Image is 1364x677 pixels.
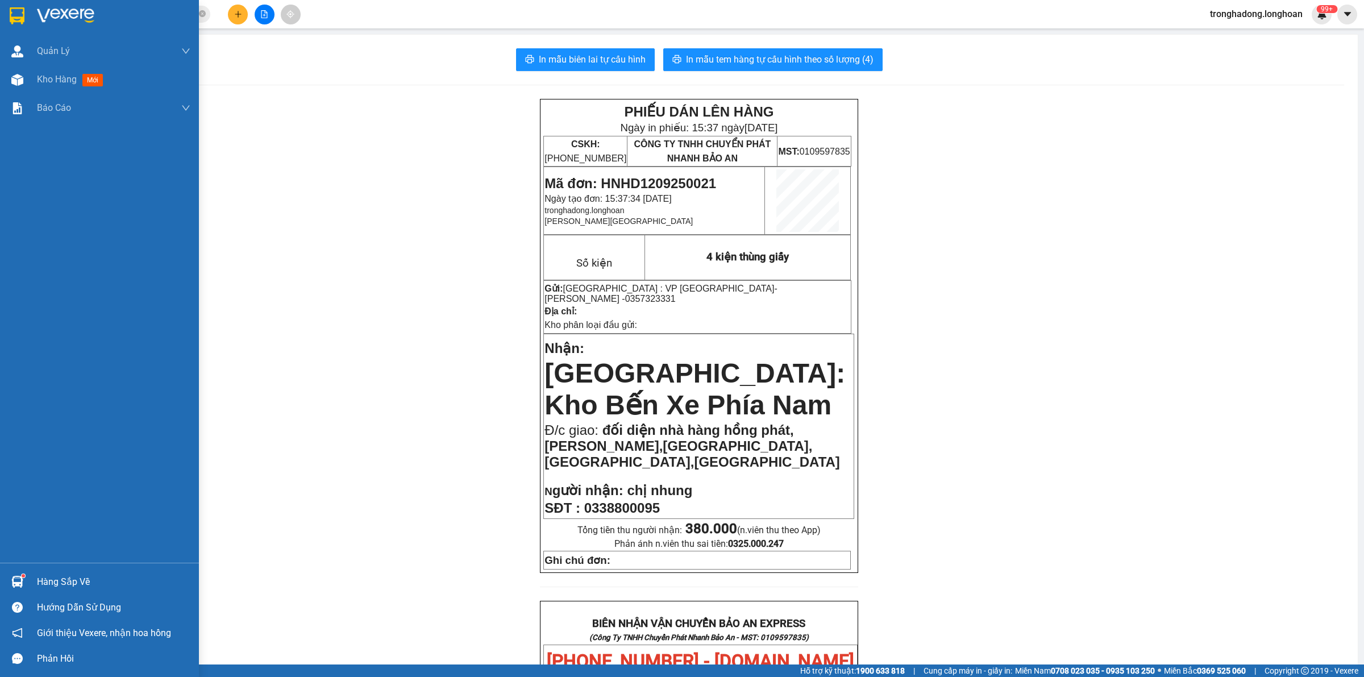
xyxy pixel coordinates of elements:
[281,5,301,24] button: aim
[614,538,784,549] span: Phản ánh n.viên thu sai tiền:
[624,104,774,119] strong: PHIẾU DÁN LÊN HÀNG
[80,5,230,20] strong: PHIẾU DÁN LÊN HÀNG
[592,617,805,630] strong: BIÊN NHẬN VẬN CHUYỂN BẢO AN EXPRESS
[37,626,171,640] span: Giới thiệu Vexere, nhận hoa hồng
[12,628,23,638] span: notification
[778,147,799,156] strong: MST:
[571,139,600,149] strong: CSKH:
[90,39,227,59] span: CÔNG TY TNHH CHUYỂN PHÁT NHANH BẢO AN
[31,39,60,48] strong: CSKH:
[516,48,655,71] button: printerIn mẫu biên lai tự cấu hình
[1197,666,1246,675] strong: 0369 525 060
[856,666,905,675] strong: 1900 633 818
[1051,666,1155,675] strong: 0708 023 035 - 0935 103 250
[577,525,821,535] span: Tổng tiền thu người nhận:
[1158,668,1161,673] span: ⚪️
[544,422,602,438] span: Đ/c giao:
[685,521,737,537] strong: 380.000
[181,103,190,113] span: down
[76,23,234,35] span: Ngày in phiếu: 15:37 ngày
[634,139,771,163] span: CÔNG TY TNHH CHUYỂN PHÁT NHANH BẢO AN
[525,55,534,65] span: printer
[11,102,23,114] img: solution-icon
[544,284,563,293] strong: Gửi:
[82,74,103,86] span: mới
[552,483,623,498] span: gười nhận:
[576,257,612,269] span: Số kiện
[544,554,610,566] strong: Ghi chú đơn:
[563,284,775,293] span: [GEOGRAPHIC_DATA] : VP [GEOGRAPHIC_DATA]
[37,44,70,58] span: Quản Lý
[924,664,1012,677] span: Cung cấp máy in - giấy in:
[800,664,905,677] span: Hỗ trợ kỹ thuật:
[260,10,268,18] span: file-add
[234,10,242,18] span: plus
[544,217,693,226] span: [PERSON_NAME][GEOGRAPHIC_DATA]
[37,574,190,591] div: Hàng sắp về
[37,650,190,667] div: Phản hồi
[255,5,275,24] button: file-add
[620,122,777,134] span: Ngày in phiếu: 15:37 ngày
[544,294,675,304] span: [PERSON_NAME] -
[11,576,23,588] img: warehouse-icon
[37,599,190,616] div: Hướng dẫn sử dụng
[584,500,660,516] span: 0338800095
[544,176,716,191] span: Mã đơn: HNHD1209250021
[11,74,23,86] img: warehouse-icon
[544,320,637,330] span: Kho phân loại đầu gửi:
[728,538,784,549] strong: 0325.000.247
[199,9,206,20] span: close-circle
[685,525,821,535] span: (n.viên thu theo App)
[1337,5,1357,24] button: caret-down
[12,602,23,613] span: question-circle
[663,48,883,71] button: printerIn mẫu tem hàng tự cấu hình theo số lượng (4)
[539,52,646,67] span: In mẫu biên lai tự cấu hình
[37,101,71,115] span: Báo cáo
[672,55,681,65] span: printer
[5,39,86,59] span: [PHONE_NUMBER]
[1342,9,1353,19] span: caret-down
[544,306,577,316] strong: Địa chỉ:
[544,194,671,203] span: Ngày tạo đơn: 15:37:34 [DATE]
[589,633,809,642] strong: (Công Ty TNHH Chuyển Phát Nhanh Bảo An - MST: 0109597835)
[544,500,580,516] strong: SĐT :
[625,294,676,304] span: 0357323331
[10,7,24,24] img: logo-vxr
[1317,9,1327,19] img: icon-new-feature
[544,422,840,470] span: đối diện nhà hàng hồng phát,[PERSON_NAME],[GEOGRAPHIC_DATA],[GEOGRAPHIC_DATA],[GEOGRAPHIC_DATA]
[1316,5,1337,13] sup: 285
[12,653,23,664] span: message
[37,74,77,85] span: Kho hàng
[627,483,692,498] span: chị nhung
[199,10,206,17] span: close-circle
[544,139,626,163] span: [PHONE_NUMBER]
[544,358,845,420] span: [GEOGRAPHIC_DATA]: Kho Bến Xe Phía Nam
[686,52,874,67] span: In mẫu tem hàng tự cấu hình theo số lượng (4)
[1015,664,1155,677] span: Miền Nam
[544,284,777,304] span: -
[1301,667,1309,675] span: copyright
[778,147,850,156] span: 0109597835
[1164,664,1246,677] span: Miền Bắc
[11,45,23,57] img: warehouse-icon
[544,340,584,356] span: Nhận:
[547,650,854,672] span: [PHONE_NUMBER] - [DOMAIN_NAME]
[228,5,248,24] button: plus
[1254,664,1256,677] span: |
[286,10,294,18] span: aim
[5,69,176,84] span: Mã đơn: HNHD1209250021
[544,485,623,497] strong: N
[544,206,624,215] span: tronghadong.longhoan
[22,574,25,578] sup: 1
[1201,7,1312,21] span: tronghadong.longhoan
[706,251,789,263] span: 4 kiện thùng giấy
[913,664,915,677] span: |
[745,122,778,134] span: [DATE]
[181,47,190,56] span: down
